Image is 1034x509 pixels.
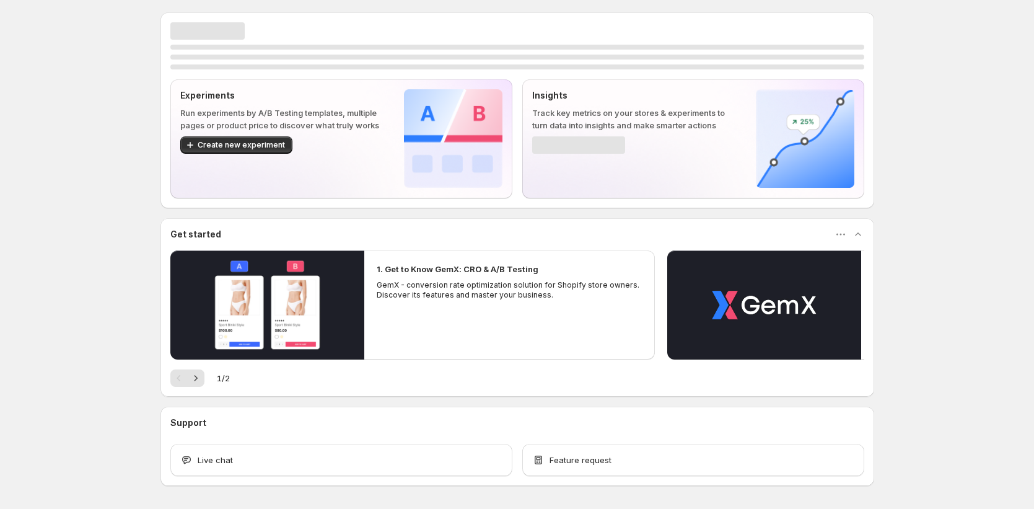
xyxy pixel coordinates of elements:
p: Insights [532,89,736,102]
h2: 1. Get to Know GemX: CRO & A/B Testing [377,263,538,275]
h3: Support [170,417,206,429]
button: Play video [170,250,364,360]
button: Create new experiment [180,136,292,154]
p: Run experiments by A/B Testing templates, multiple pages or product price to discover what truly ... [180,107,384,131]
button: Next [187,370,204,387]
h3: Get started [170,228,221,241]
p: Experiments [180,89,384,102]
nav: Pagination [170,370,204,387]
span: Feature request [550,454,611,466]
p: GemX - conversion rate optimization solution for Shopify store owners. Discover its features and ... [377,280,643,300]
span: Live chat [198,454,233,466]
span: Create new experiment [198,140,285,150]
button: Play video [667,250,861,360]
img: Experiments [404,89,502,188]
p: Track key metrics on your stores & experiments to turn data into insights and make smarter actions [532,107,736,131]
span: 1 / 2 [217,372,230,384]
img: Insights [756,89,854,188]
